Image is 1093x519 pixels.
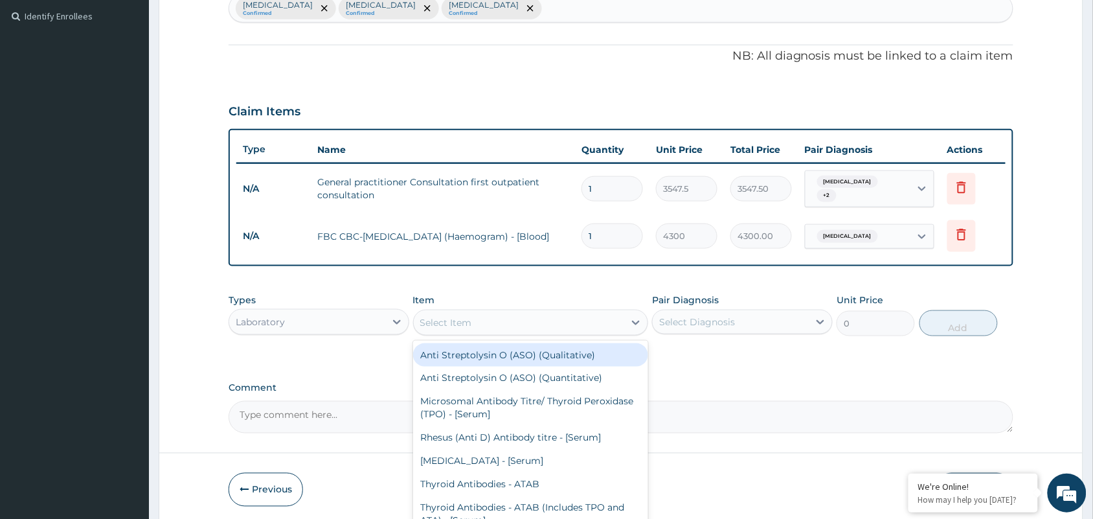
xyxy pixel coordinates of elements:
[413,473,649,496] div: Thyroid Antibodies - ATAB
[311,224,575,249] td: FBC CBC-[MEDICAL_DATA] (Haemogram) - [Blood]
[212,6,243,38] div: Minimize live chat window
[413,450,649,473] div: [MEDICAL_DATA] - [Serum]
[229,295,256,306] label: Types
[229,48,1013,65] p: NB: All diagnosis must be linked to a claim item
[413,426,649,450] div: Rhesus (Anti D) Antibody titre - [Serum]
[575,137,649,163] th: Quantity
[413,343,649,367] div: Anti Streptolysin O (ASO) (Qualitative)
[919,310,998,336] button: Add
[724,137,798,163] th: Total Price
[311,169,575,208] td: General practitioner Consultation first outpatient consultation
[311,137,575,163] th: Name
[243,10,313,17] small: Confirmed
[422,3,433,14] span: remove selection option
[817,176,878,189] span: [MEDICAL_DATA]
[837,294,883,306] label: Unit Price
[413,367,649,390] div: Anti Streptolysin O (ASO) (Quantitative)
[229,105,300,119] h3: Claim Items
[319,3,330,14] span: remove selection option
[236,316,285,329] div: Laboratory
[798,137,941,163] th: Pair Diagnosis
[420,316,472,329] div: Select Item
[236,224,311,248] td: N/A
[817,189,837,202] span: + 2
[346,10,416,17] small: Confirmed
[75,163,179,294] span: We're online!
[918,494,1028,505] p: How may I help you today?
[67,73,218,89] div: Chat with us now
[941,137,1006,163] th: Actions
[236,137,311,161] th: Type
[918,481,1028,492] div: We're Online!
[24,65,52,97] img: d_794563401_company_1708531726252_794563401
[817,230,878,243] span: [MEDICAL_DATA]
[652,294,719,306] label: Pair Diagnosis
[449,10,519,17] small: Confirmed
[236,177,311,201] td: N/A
[413,390,649,426] div: Microsomal Antibody Titre/ Thyroid Peroxidase (TPO) - [Serum]
[659,316,735,329] div: Select Diagnosis
[6,354,247,399] textarea: Type your message and hit 'Enter'
[413,294,435,306] label: Item
[229,383,1013,394] label: Comment
[524,3,536,14] span: remove selection option
[649,137,724,163] th: Unit Price
[229,473,303,507] button: Previous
